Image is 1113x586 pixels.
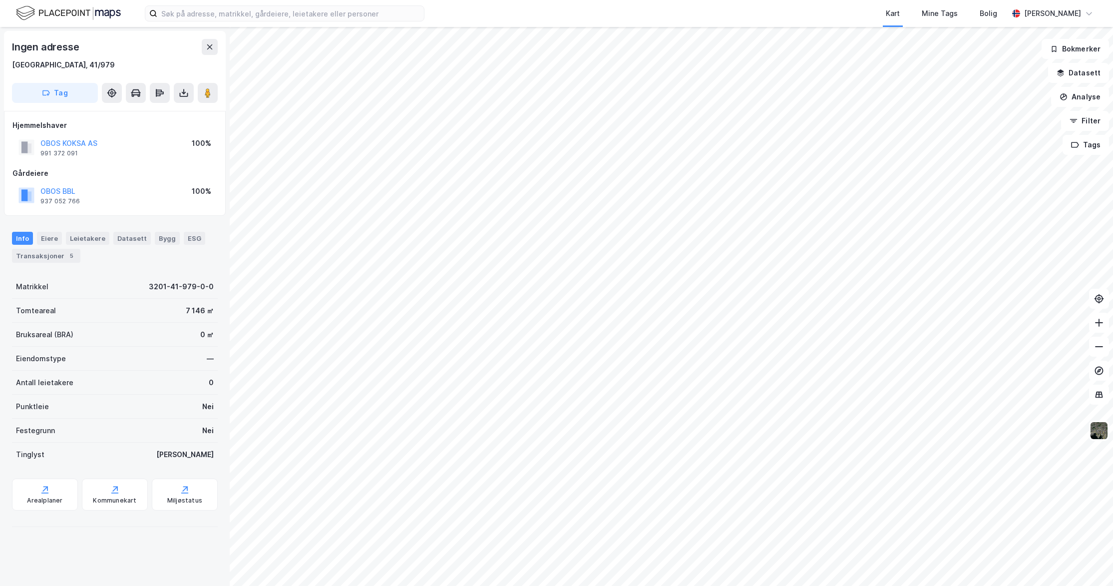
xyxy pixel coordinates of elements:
button: Filter [1061,111,1109,131]
div: [PERSON_NAME] [1024,7,1081,19]
div: Tinglyst [16,449,44,461]
div: Bolig [980,7,997,19]
div: [GEOGRAPHIC_DATA], 41/979 [12,59,115,71]
div: 100% [192,185,211,197]
div: 991 372 091 [40,149,78,157]
div: Mine Tags [922,7,958,19]
button: Analyse [1051,87,1109,107]
div: 937 052 766 [40,197,80,205]
div: ESG [184,232,205,245]
div: Bruksareal (BRA) [16,329,73,341]
div: 3201-41-979-0-0 [149,281,214,293]
div: 7 146 ㎡ [186,305,214,317]
div: Transaksjoner [12,249,80,263]
div: Datasett [113,232,151,245]
div: Leietakere [66,232,109,245]
div: Kommunekart [93,497,136,505]
div: Eiere [37,232,62,245]
div: 0 [209,377,214,389]
div: — [207,353,214,365]
iframe: Chat Widget [1063,538,1113,586]
div: Eiendomstype [16,353,66,365]
div: Matrikkel [16,281,48,293]
div: Info [12,232,33,245]
img: 9k= [1090,421,1109,440]
img: logo.f888ab2527a4732fd821a326f86c7f29.svg [16,4,121,22]
div: Antall leietakere [16,377,73,389]
div: 100% [192,137,211,149]
div: Arealplaner [27,497,62,505]
div: Bygg [155,232,180,245]
div: Gårdeiere [12,167,217,179]
input: Søk på adresse, matrikkel, gårdeiere, leietakere eller personer [157,6,424,21]
div: Festegrunn [16,425,55,437]
div: Nei [202,425,214,437]
div: [PERSON_NAME] [156,449,214,461]
div: Punktleie [16,401,49,413]
div: Tomteareal [16,305,56,317]
button: Bokmerker [1042,39,1109,59]
div: Kontrollprogram for chat [1063,538,1113,586]
div: Ingen adresse [12,39,81,55]
div: Hjemmelshaver [12,119,217,131]
div: Kart [886,7,900,19]
div: Nei [202,401,214,413]
div: 0 ㎡ [200,329,214,341]
button: Datasett [1048,63,1109,83]
div: 5 [66,251,76,261]
button: Tag [12,83,98,103]
div: Miljøstatus [167,497,202,505]
button: Tags [1063,135,1109,155]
